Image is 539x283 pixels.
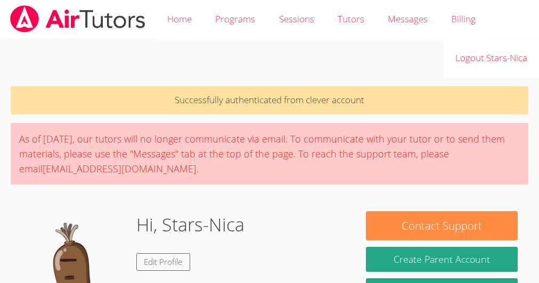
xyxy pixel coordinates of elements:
[366,247,518,272] button: Create Parent Account
[11,123,528,185] div: As of [DATE], our tutors will no longer communicate via email. To communicate with your tutor or ...
[444,39,539,78] a: Logout Stars-Nica
[366,211,518,240] button: Contact Support
[9,5,146,32] img: airtutors_banner-c4298cdbf04f3fff15de1276eac7730deb9818008684d7c2e4769d2f7ddbe033.png
[11,86,528,114] p: Successfully authenticated from clever account
[136,253,191,271] a: Edit Profile
[388,13,428,25] span: Messages
[136,211,244,238] h1: Hi, Stars-Nica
